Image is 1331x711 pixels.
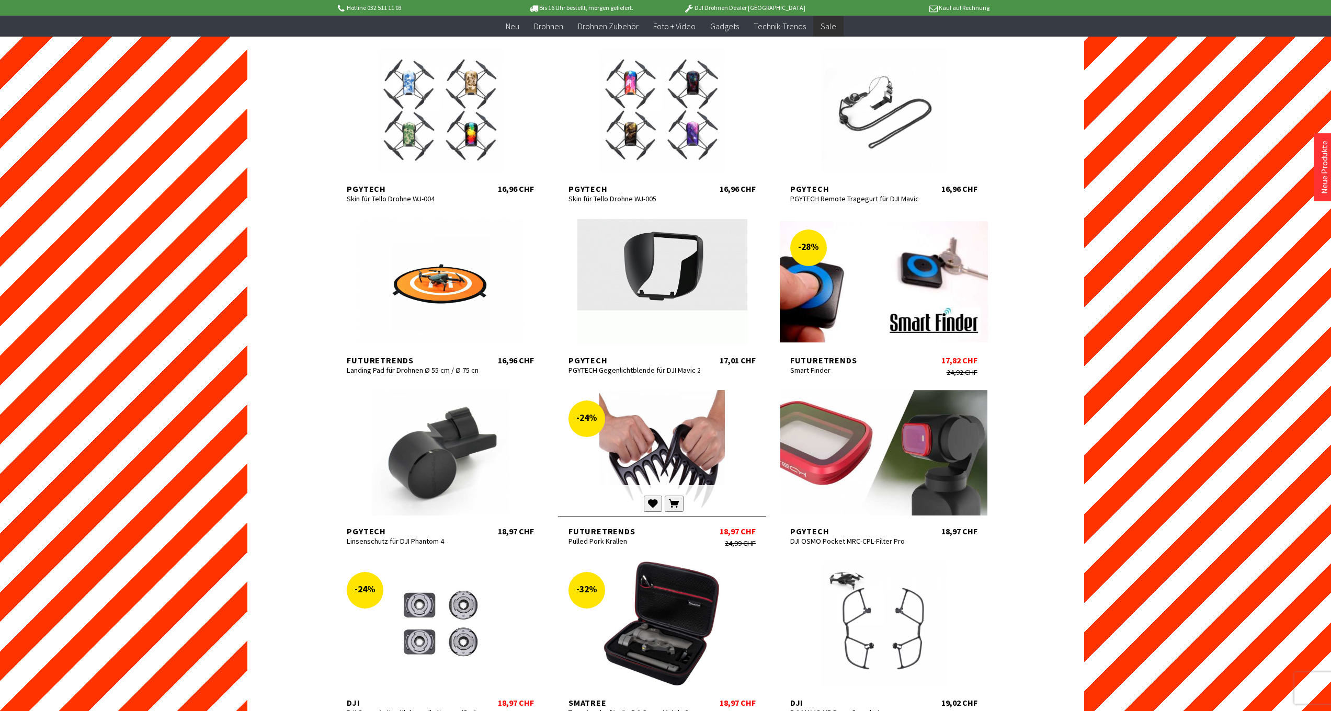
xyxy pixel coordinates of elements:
[790,697,922,708] div: DJI
[336,390,544,536] a: PGYTECH Linsenschutz für DJI Phantom 4 18,97 CHF
[499,2,663,14] p: Bis 16 Uhr bestellt, morgen geliefert.
[826,2,989,14] p: Kauf auf Rechnung
[336,219,544,365] a: Futuretrends Landing Pad für Drohnen Ø 55 cm / Ø 75 cm / Ø 110 cm 16,96 CHF
[347,355,478,365] div: Futuretrends
[790,365,922,375] div: Smart Finder
[821,21,836,31] span: Sale
[578,21,639,31] span: Drohnen Zubehör
[558,219,766,365] a: PGYTECH PGYTECH Gegenlichtblende für DJI Mavic 2 Pro / Zoom 17,01 CHF
[558,561,766,708] a: -32% Smatree Tragetasche für die DJI Osmo Mobile 3 und Osmo Grip Tripod 18,97 CHF 28,00 CHF
[527,16,571,37] a: Drohnen
[534,21,563,31] span: Drohnen
[941,526,977,536] div: 18,97 CHF
[336,2,499,14] p: Hotline 032 511 11 03
[558,390,766,536] a: -24% Futuretrends Pulled Pork Krallen 18,97 CHF 24,99 CHF
[506,21,519,31] span: Neu
[571,16,646,37] a: Drohnen Zubehör
[347,194,478,203] div: Skin für Tello Drohne WJ-004
[568,400,605,437] div: -24%
[720,697,756,708] div: 18,97 CHF
[663,2,826,14] p: DJI Drohnen Dealer [GEOGRAPHIC_DATA]
[710,21,739,31] span: Gadgets
[498,355,534,365] div: 16,96 CHF
[790,355,922,365] div: Futuretrends
[558,48,766,194] a: PGYTECH Skin für Tello Drohne WJ-005 16,96 CHF
[754,21,806,31] span: Technik-Trends
[700,538,756,548] div: 24,99 CHF
[941,697,977,708] div: 19,02 CHF
[720,355,756,365] div: 17,01 CHF
[720,184,756,194] div: 16,96 CHF
[347,526,478,536] div: PGYTECH
[336,48,544,194] a: PGYTECH Skin für Tello Drohne WJ-004 16,96 CHF
[790,536,922,546] div: DJI OSMO Pocket MRC-CPL-Filter Pro
[703,16,746,37] a: Gadgets
[790,230,827,266] div: -28%
[568,194,700,203] div: Skin für Tello Drohne WJ-005
[790,194,922,203] div: PGYTECH Remote Tragegurt für DJI Mavic 2 Pro / Zoom
[780,48,988,194] a: PGYTECH PGYTECH Remote Tragegurt für DJI Mavic 2 Pro / Zoom 16,96 CHF
[921,368,977,377] div: 24,92 CHF
[347,184,478,194] div: PGYTECH
[790,526,922,536] div: PGYTECH
[568,536,700,546] div: Pulled Pork Krallen
[498,16,527,37] a: Neu
[347,365,478,375] div: Landing Pad für Drohnen Ø 55 cm / Ø 75 cm / Ø 110 cm
[1319,141,1329,194] a: Neue Produkte
[498,697,534,708] div: 18,97 CHF
[568,572,605,609] div: -32%
[347,536,478,546] div: Linsenschutz für DJI Phantom 4
[780,219,988,365] a: -28% Futuretrends Smart Finder 17,82 CHF 24,92 CHF
[780,561,988,708] a: DJI DJI MAVIC AIR Propellerschutz 19,02 CHF
[568,365,700,375] div: PGYTECH Gegenlichtblende für DJI Mavic 2 Pro / Zoom
[941,355,977,365] div: 17,82 CHF
[746,16,813,37] a: Technik-Trends
[347,697,478,708] div: DJI
[498,526,534,536] div: 18,97 CHF
[568,184,700,194] div: PGYTECH
[813,16,844,37] a: Sale
[941,184,977,194] div: 16,96 CHF
[568,355,700,365] div: PGYTECH
[568,526,700,536] div: Futuretrends
[336,561,544,708] a: -24% DJI DJI Osmo Action Klebepadhalterung (Set) 18,97 CHF 24,99 CHF
[790,184,922,194] div: PGYTECH
[780,390,988,536] a: PGYTECH DJI OSMO Pocket MRC-CPL-Filter Pro 18,97 CHF
[347,572,383,609] div: -24%
[653,21,696,31] span: Foto + Video
[498,184,534,194] div: 16,96 CHF
[720,526,756,536] div: 18,97 CHF
[646,16,703,37] a: Foto + Video
[568,697,700,708] div: Smatree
